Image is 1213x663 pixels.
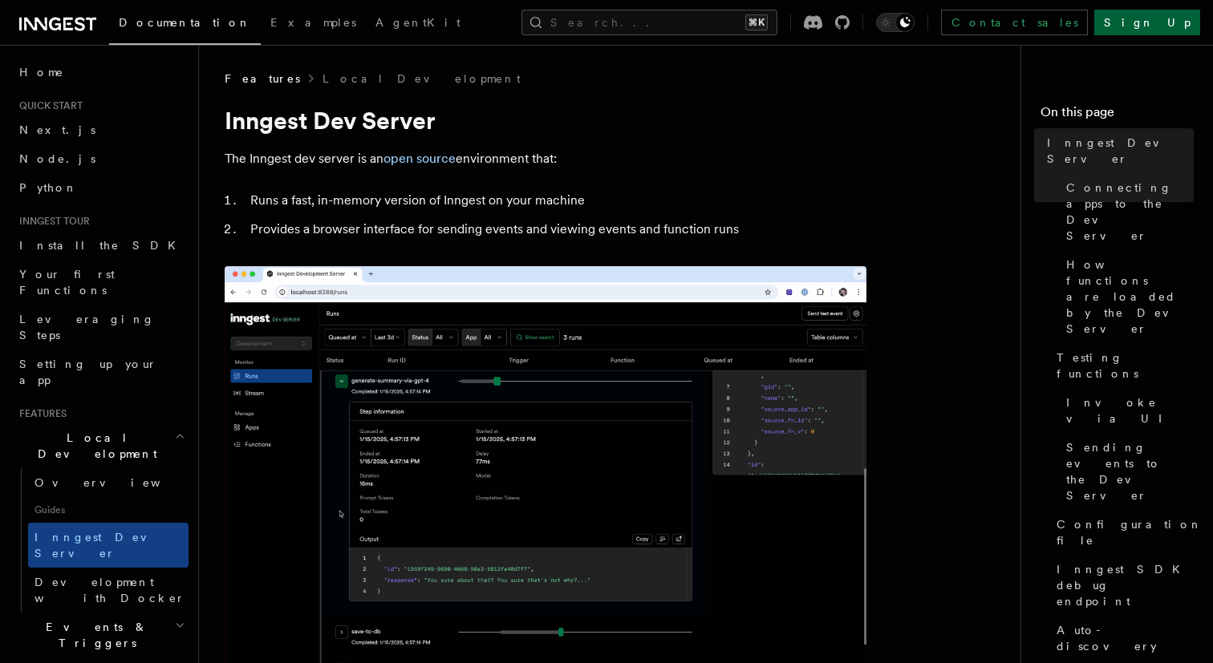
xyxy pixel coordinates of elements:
span: Setting up your app [19,358,157,386]
span: Node.js [19,152,95,165]
a: How functions are loaded by the Dev Server [1060,250,1194,343]
a: Examples [261,5,366,43]
a: Inngest SDK debug endpoint [1050,555,1194,616]
a: Testing functions [1050,343,1194,388]
h1: Inngest Dev Server [225,106,866,135]
span: Install the SDK [19,239,185,252]
a: Setting up your app [13,350,189,394]
a: open source [383,151,456,166]
a: Auto-discovery [1050,616,1194,661]
span: Sending events to the Dev Server [1066,439,1194,503]
span: Inngest Dev Server [34,531,172,560]
a: Python [13,173,189,202]
button: Events & Triggers [13,612,189,657]
a: Local Development [323,71,521,87]
kbd: ⌘K [745,14,768,30]
a: Overview [28,468,189,497]
a: Documentation [109,5,261,45]
button: Search...⌘K [521,10,777,35]
span: Connecting apps to the Dev Server [1066,180,1194,244]
span: Local Development [13,430,175,462]
span: Guides [28,497,189,523]
span: Leveraging Steps [19,313,155,342]
button: Local Development [13,423,189,468]
span: Overview [34,476,200,489]
span: Your first Functions [19,268,115,297]
a: Your first Functions [13,260,189,305]
span: Documentation [119,16,251,29]
a: Invoke via UI [1060,388,1194,433]
div: Local Development [13,468,189,612]
a: Inngest Dev Server [28,523,189,568]
h4: On this page [1041,103,1194,128]
a: Next.js [13,115,189,144]
span: Features [13,407,67,420]
span: Next.js [19,123,95,136]
span: Inngest SDK debug endpoint [1057,561,1194,609]
span: Events & Triggers [13,619,175,651]
a: Development with Docker [28,568,189,612]
a: Configuration file [1050,510,1194,555]
span: How functions are loaded by the Dev Server [1066,257,1194,337]
span: Inngest tour [13,215,90,228]
a: Home [13,58,189,87]
li: Provides a browser interface for sending events and viewing events and function runs [245,218,866,241]
a: Connecting apps to the Dev Server [1060,173,1194,250]
span: Quick start [13,99,83,112]
span: Home [19,64,64,80]
p: The Inngest dev server is an environment that: [225,148,866,170]
a: Contact sales [941,10,1088,35]
span: Examples [270,16,356,29]
span: Features [225,71,300,87]
a: Install the SDK [13,231,189,260]
a: Inngest Dev Server [1041,128,1194,173]
span: Inngest Dev Server [1047,135,1194,167]
span: AgentKit [375,16,460,29]
li: Runs a fast, in-memory version of Inngest on your machine [245,189,866,212]
span: Development with Docker [34,576,185,604]
button: Toggle dark mode [876,13,915,32]
span: Configuration file [1057,516,1203,548]
span: Auto-discovery [1057,622,1194,654]
span: Invoke via UI [1066,394,1194,427]
a: Sign Up [1094,10,1200,35]
a: AgentKit [366,5,470,43]
a: Leveraging Steps [13,305,189,350]
span: Testing functions [1057,350,1194,382]
span: Python [19,181,78,194]
a: Node.js [13,144,189,173]
a: Sending events to the Dev Server [1060,433,1194,510]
